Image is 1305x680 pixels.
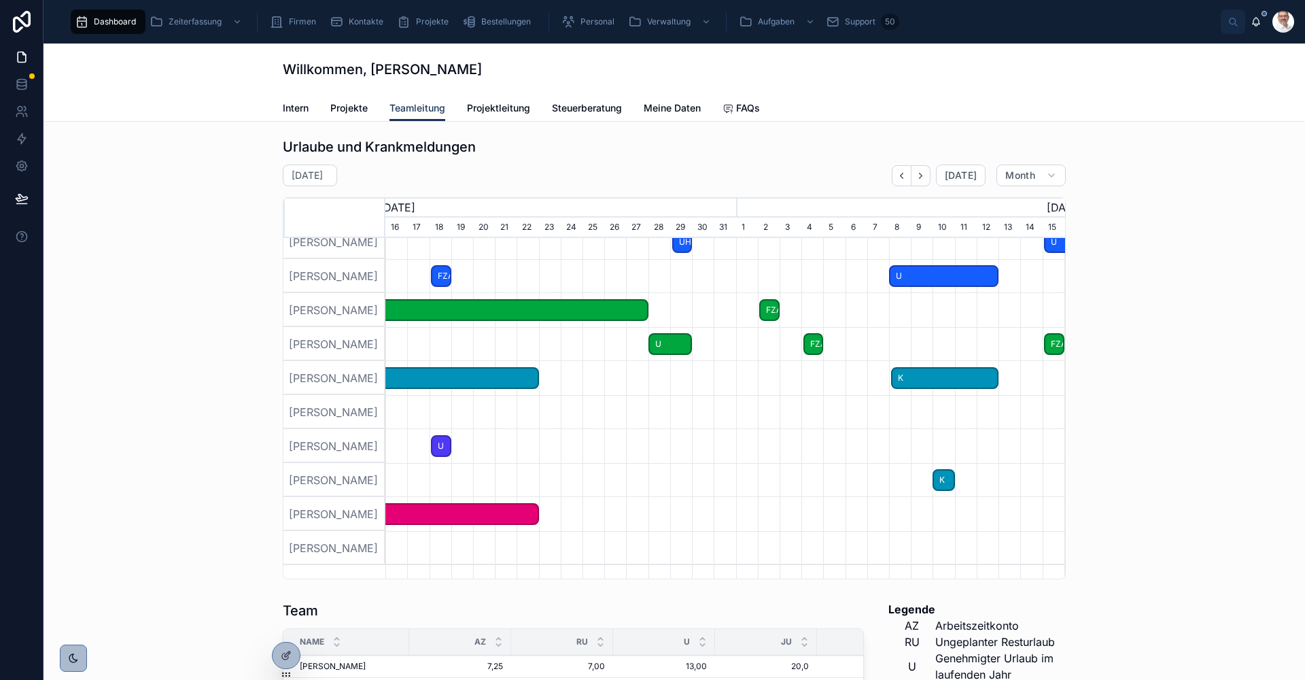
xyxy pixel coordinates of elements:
div: 8 [889,218,911,238]
span: FAQs [736,101,760,115]
span: Teamleitung [389,101,445,115]
span: Month [1005,169,1035,182]
button: Month [996,165,1066,186]
div: 11 [955,218,977,238]
div: U [1044,231,1305,254]
div: [PERSON_NAME] [283,293,385,327]
div: 28 [648,218,670,238]
a: [PERSON_NAME] [300,661,401,672]
a: 7,25 [417,661,503,672]
a: Projektleitung [467,96,530,123]
span: U [684,636,690,647]
div: 13 [998,218,1020,238]
a: Support50 [822,10,903,34]
div: 3 [780,218,801,238]
div: K [933,469,954,492]
div: 30 [692,218,714,238]
span: Name [300,636,324,647]
div: U [366,367,539,390]
div: 23 [539,218,561,238]
span: FZA [761,299,778,322]
div: 17 [407,218,429,238]
div: 20 [473,218,495,238]
span: Projekte [330,101,368,115]
a: 13,00 [621,661,707,672]
div: U [278,503,539,526]
a: Firmen [266,10,326,34]
a: Projekte [330,96,368,123]
span: FZA [432,265,450,288]
div: 18 [430,218,451,238]
div: FZA [803,333,824,356]
span: JU [781,636,792,647]
td: AZ [888,617,935,634]
span: U [432,435,450,458]
h1: Willkommen, [PERSON_NAME] [283,60,482,79]
div: 27 [626,218,648,238]
a: Personal [557,10,624,34]
a: Projekte [393,10,458,34]
div: 50 [881,14,899,30]
a: FAQs [723,96,760,123]
div: 16 [385,218,407,238]
span: AZ [474,636,486,647]
span: U [1045,231,1304,254]
div: U [167,299,648,322]
div: FZA [431,265,451,288]
div: FZA [1044,333,1064,356]
span: [PERSON_NAME] [300,661,366,672]
span: U [279,503,538,526]
div: [PERSON_NAME] [283,361,385,395]
div: U [431,435,451,458]
div: 4 [801,218,823,238]
div: [PERSON_NAME] [283,463,385,497]
span: Steuerberatung [552,101,622,115]
div: [PERSON_NAME] [283,259,385,293]
div: [PERSON_NAME] [283,395,385,429]
a: Bestellungen [458,10,540,34]
span: U [890,265,997,288]
div: [PERSON_NAME] [283,429,385,463]
td: RU [888,634,935,650]
div: 2 [758,218,780,238]
div: [DATE] [57,197,736,218]
span: 7,00 [519,661,605,672]
div: U [889,265,998,288]
a: Teamleitung [389,96,445,122]
span: Kontakte [349,16,383,27]
span: Firmen [289,16,316,27]
span: Personal [580,16,614,27]
a: Aufgaben [735,10,822,34]
span: Intern [283,101,309,115]
div: 15 [1043,218,1064,238]
div: 12 [977,218,998,238]
span: Meine Daten [644,101,701,115]
span: U [168,299,647,322]
div: [PERSON_NAME] [283,225,385,259]
a: 20,0 [723,661,809,672]
span: FZA [1045,333,1063,356]
span: Zeiterfassung [169,16,222,27]
div: 22 [517,218,538,238]
span: K [934,469,953,492]
div: FZA [759,299,780,322]
div: 25 [582,218,604,238]
div: 14 [1020,218,1042,238]
a: Intern [283,96,309,123]
h1: Team [283,601,318,620]
div: U [648,333,692,356]
td: Arbeitszeitkonto [935,617,1066,634]
span: [DATE] [945,169,977,182]
a: Verwaltung [624,10,718,34]
span: Aufgaben [758,16,795,27]
div: 19 [451,218,473,238]
div: scrollable content [65,7,1221,37]
div: 31 [714,218,735,238]
th: Legende [888,601,935,617]
div: 9 [911,218,933,238]
span: K [892,367,997,390]
span: FZA [805,333,822,356]
span: Projekte [416,16,449,27]
div: 5 [823,218,845,238]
